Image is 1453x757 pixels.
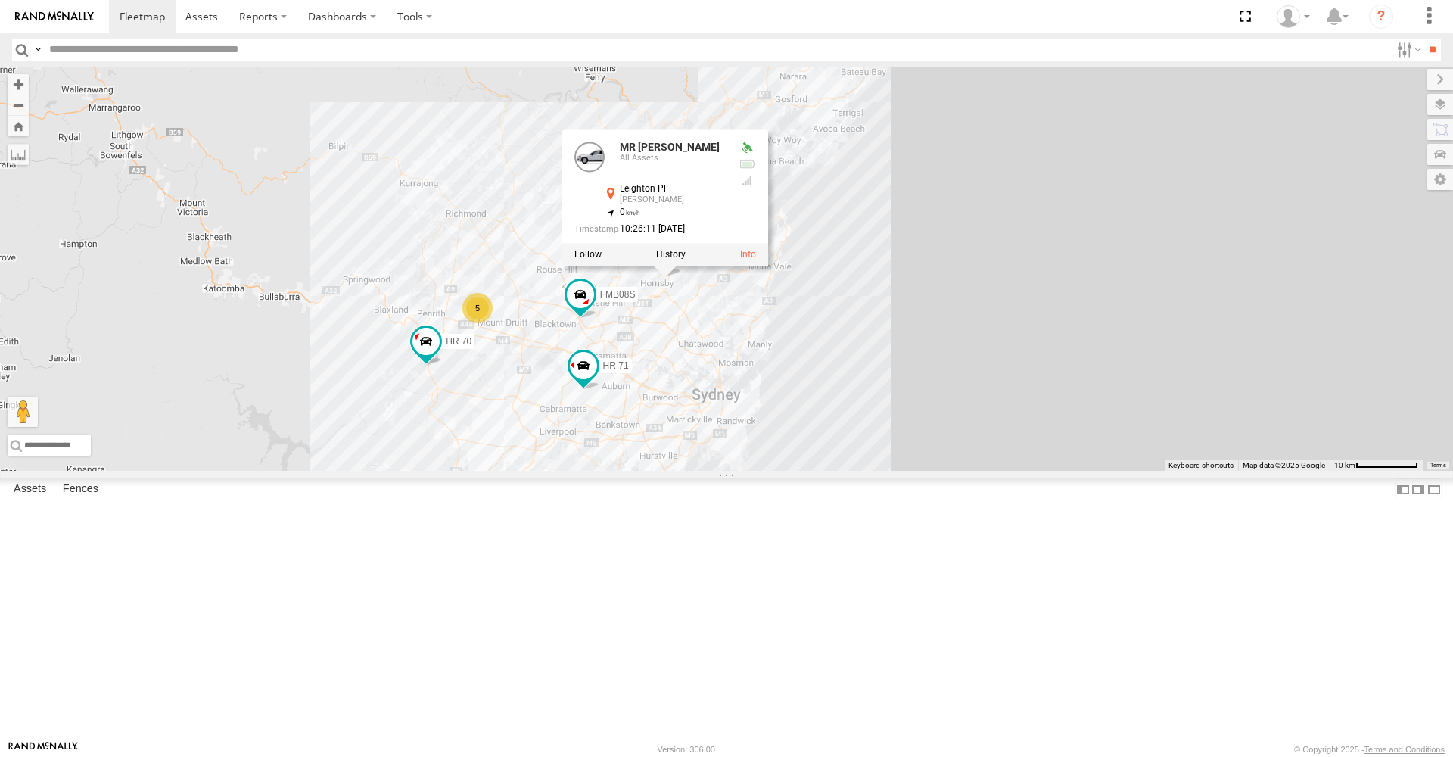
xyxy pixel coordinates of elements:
label: Dock Summary Table to the Right [1411,478,1426,500]
a: Terms and Conditions [1364,745,1445,754]
div: 5 [462,293,493,323]
div: © Copyright 2025 - [1294,745,1445,754]
label: View Asset History [656,249,686,260]
span: Map data ©2025 Google [1243,461,1325,469]
a: View Asset Details [574,142,605,173]
div: Leighton Pl [620,185,726,195]
label: Search Filter Options [1391,39,1423,61]
button: Keyboard shortcuts [1168,460,1234,471]
label: Search Query [32,39,44,61]
button: Drag Pegman onto the map to open Street View [8,397,38,427]
a: View Asset Details [740,249,756,260]
label: Map Settings [1427,169,1453,190]
label: Fences [55,479,106,500]
button: Zoom out [8,95,29,116]
label: Assets [6,479,54,500]
span: FMB08S [600,289,636,300]
button: Zoom in [8,74,29,95]
label: Realtime tracking of Asset [574,249,602,260]
span: HR 71 [603,361,629,372]
span: 0 [620,207,640,218]
div: Valid GPS Fix [738,142,756,154]
a: Visit our Website [8,742,78,757]
div: [PERSON_NAME] [620,196,726,205]
label: Measure [8,144,29,165]
i: ? [1369,5,1393,29]
a: MR [PERSON_NAME] [620,142,720,154]
span: HR 70 [446,336,471,347]
div: Version: 306.00 [658,745,715,754]
div: All Assets [620,154,726,163]
div: GSM Signal = 4 [738,175,756,187]
label: Hide Summary Table [1427,478,1442,500]
span: 10 km [1334,461,1355,469]
div: Eric Yao [1271,5,1315,28]
div: Date/time of location update [574,224,726,234]
a: Terms (opens in new tab) [1430,463,1446,469]
button: Zoom Home [8,116,29,136]
label: Dock Summary Table to the Left [1395,478,1411,500]
button: Map Scale: 10 km per 79 pixels [1330,460,1423,471]
div: No voltage information received from this device. [738,158,756,170]
img: rand-logo.svg [15,11,94,22]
